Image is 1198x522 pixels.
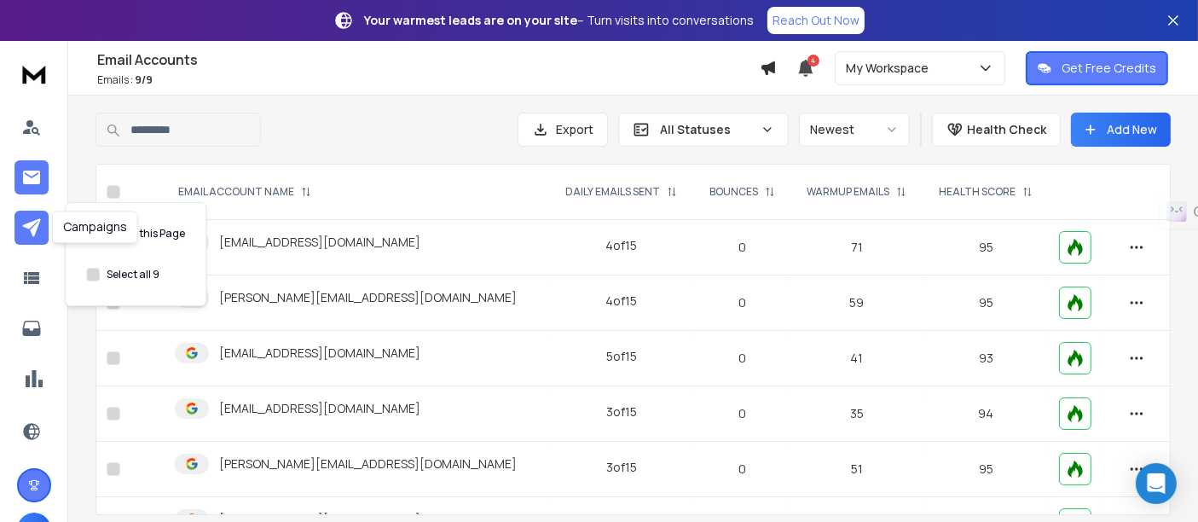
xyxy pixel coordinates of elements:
[364,12,577,28] strong: Your warmest leads are on your site
[660,121,754,138] p: All Statuses
[790,220,923,275] td: 71
[790,442,923,497] td: 51
[364,12,754,29] p: – Turn visits into conversations
[704,239,781,256] p: 0
[219,345,420,362] p: [EMAIL_ADDRESS][DOMAIN_NAME]
[923,275,1049,331] td: 95
[135,72,153,87] span: 9 / 9
[1071,113,1171,147] button: Add New
[704,350,781,367] p: 0
[518,113,608,147] button: Export
[939,185,1016,199] p: HEALTH SCORE
[1062,60,1156,77] p: Get Free Credits
[178,185,311,199] div: EMAIL ACCOUNT NAME
[97,49,760,70] h1: Email Accounts
[790,386,923,442] td: 35
[923,386,1049,442] td: 94
[606,348,637,365] div: 5 of 15
[704,461,781,478] p: 0
[17,58,51,90] img: logo
[704,294,781,311] p: 0
[807,55,819,67] span: 4
[52,211,138,243] div: Campaigns
[767,7,865,34] a: Reach Out Now
[605,293,637,310] div: 4 of 15
[219,455,517,473] p: [PERSON_NAME][EMAIL_ADDRESS][DOMAIN_NAME]
[790,331,923,386] td: 41
[846,60,935,77] p: My Workspace
[1026,51,1168,85] button: Get Free Credits
[606,459,637,476] div: 3 of 15
[709,185,758,199] p: BOUNCES
[605,237,637,254] div: 4 of 15
[107,227,185,241] label: Select this Page
[219,234,420,251] p: [EMAIL_ADDRESS][DOMAIN_NAME]
[606,403,637,420] div: 3 of 15
[923,331,1049,386] td: 93
[97,73,760,87] p: Emails :
[967,121,1046,138] p: Health Check
[704,405,781,422] p: 0
[923,442,1049,497] td: 95
[923,220,1049,275] td: 95
[799,113,910,147] button: Newest
[773,12,859,29] p: Reach Out Now
[219,400,420,417] p: [EMAIL_ADDRESS][DOMAIN_NAME]
[107,268,159,281] label: Select all 9
[219,289,517,306] p: [PERSON_NAME][EMAIL_ADDRESS][DOMAIN_NAME]
[790,275,923,331] td: 59
[565,185,660,199] p: DAILY EMAILS SENT
[807,185,889,199] p: WARMUP EMAILS
[1136,463,1177,504] div: Open Intercom Messenger
[932,113,1061,147] button: Health Check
